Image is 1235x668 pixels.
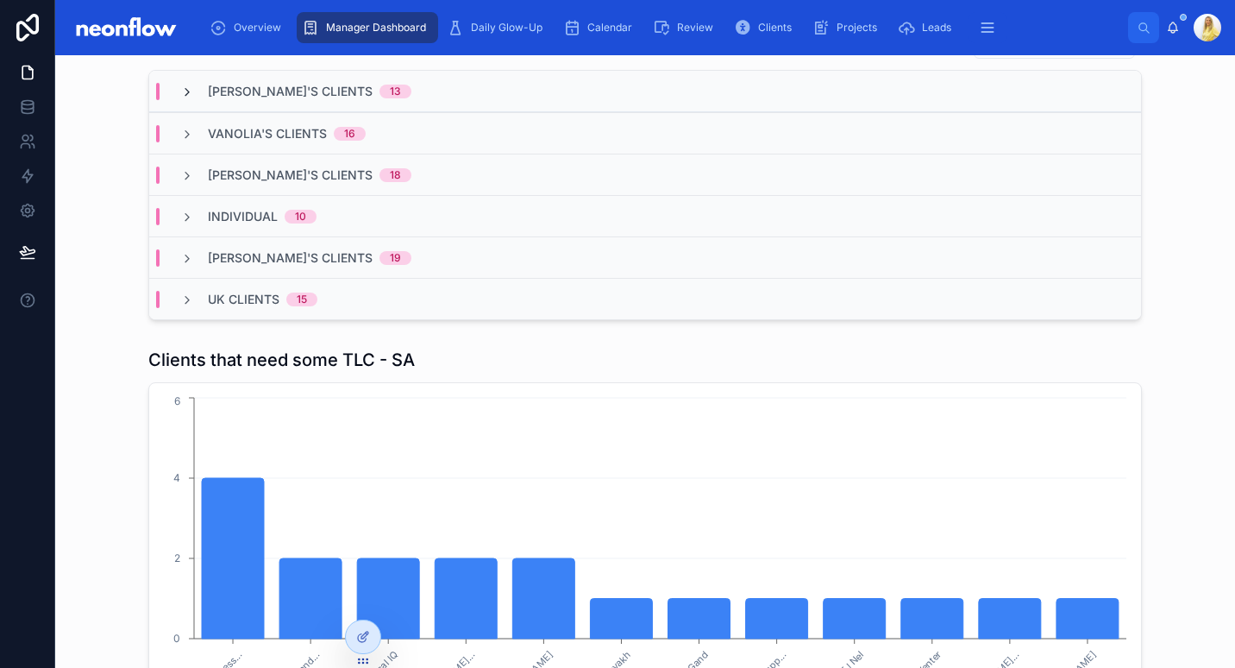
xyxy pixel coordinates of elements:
h1: Clients that need some TLC - SA [148,348,415,372]
tspan: 6 [174,394,180,407]
div: 13 [390,85,401,98]
span: Manager Dashboard [326,21,426,35]
span: Review [677,21,713,35]
a: Projects [807,12,889,43]
div: 18 [390,168,401,182]
span: Clients [758,21,792,35]
div: 10 [295,210,306,224]
span: UK Clients [208,291,279,308]
tspan: 4 [173,471,180,484]
span: Calendar [587,21,632,35]
a: Manager Dashboard [297,12,438,43]
span: [PERSON_NAME]'s Clients [208,83,373,100]
span: Overview [234,21,281,35]
span: Leads [922,21,951,35]
span: Daily Glow-Up [471,21,542,35]
a: Calendar [558,12,644,43]
div: scrollable content [196,9,1128,47]
a: Overview [204,12,293,43]
tspan: 2 [174,551,180,564]
img: App logo [69,14,182,41]
a: Leads [893,12,963,43]
a: Clients [729,12,804,43]
span: [PERSON_NAME]'s Clients [208,249,373,267]
a: Review [648,12,725,43]
div: 19 [390,251,401,265]
div: 15 [297,293,307,306]
span: Individual [208,208,278,225]
span: [PERSON_NAME]'s Clients [208,167,373,184]
tspan: 0 [173,632,180,645]
span: Vanolia's Clients [208,125,327,142]
div: 16 [344,127,355,141]
a: Daily Glow-Up [442,12,555,43]
span: Projects [837,21,877,35]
